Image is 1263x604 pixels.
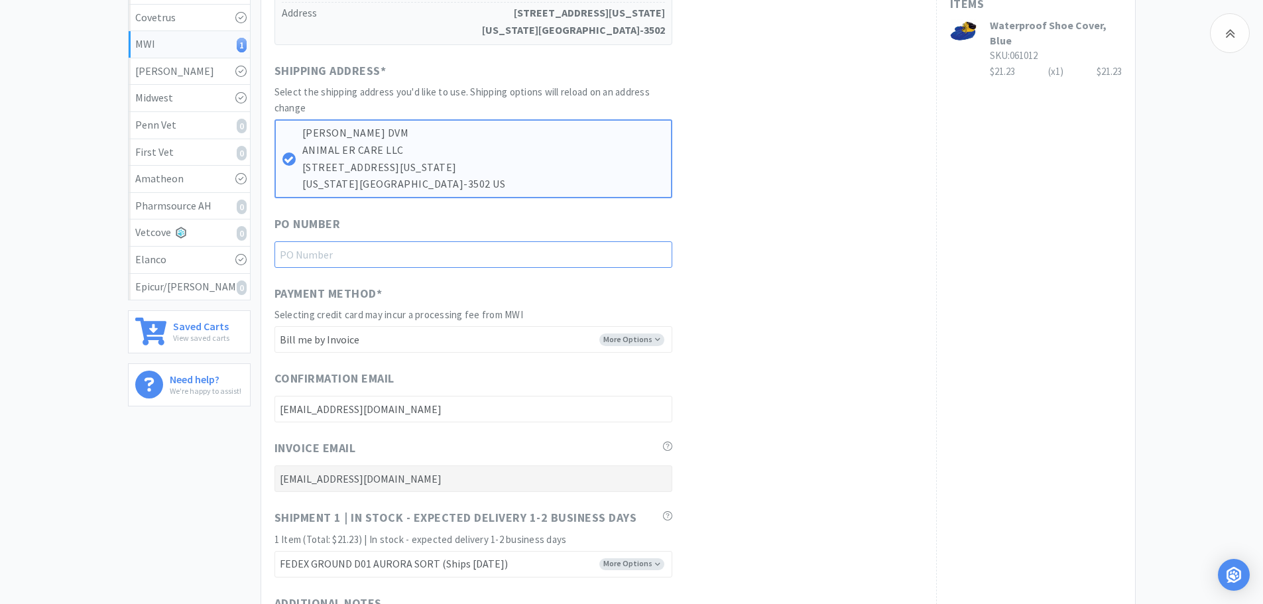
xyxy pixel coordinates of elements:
i: 1 [237,38,247,52]
h6: Saved Carts [173,318,229,332]
img: e71210cdc53344f9bc2beb33b59a1c11_256291.png [950,18,977,42]
div: Epicur/[PERSON_NAME] [135,278,243,296]
div: Elanco [135,251,243,269]
div: [PERSON_NAME] [135,63,243,80]
div: Vetcove [135,224,243,241]
span: SKU: 061012 [990,49,1038,62]
h3: Waterproof Shoe Cover, Blue [990,18,1122,48]
a: Covetrus [129,5,250,32]
a: Pharmsource AH0 [129,193,250,220]
a: Vetcove0 [129,219,250,247]
i: 0 [237,146,247,160]
div: Pharmsource AH [135,198,243,215]
div: $21.23 [1097,64,1122,80]
span: Select the shipping address you'd like to use. Shipping options will reload on an address change [274,86,650,114]
div: Covetrus [135,9,243,27]
p: We're happy to assist! [170,385,241,397]
div: MWI [135,36,243,53]
h5: Address [282,3,665,40]
i: 0 [237,119,247,133]
input: Invoice Email [274,465,672,492]
a: Saved CartsView saved carts [128,310,251,353]
a: Penn Vet0 [129,112,250,139]
input: PO Number [274,241,672,268]
span: Payment Method * [274,284,383,304]
a: Elanco [129,247,250,274]
a: First Vet0 [129,139,250,166]
span: Selecting credit card may incur a processing fee from MWI [274,308,523,321]
div: (x 1 ) [1048,64,1063,80]
div: $21.23 [990,64,1122,80]
div: First Vet [135,144,243,161]
span: PO Number [274,215,341,234]
span: 1 Item (Total: $21.23) | In stock - expected delivery 1-2 business days [274,533,567,546]
h6: Need help? [170,371,241,385]
a: Epicur/[PERSON_NAME]0 [129,274,250,300]
p: View saved carts [173,332,229,344]
i: 0 [237,226,247,241]
a: Amatheon [129,166,250,193]
span: Shipment 1 | In stock - expected delivery 1-2 business days [274,509,637,528]
a: MWI1 [129,31,250,58]
input: Confirmation Email [274,396,672,422]
a: [PERSON_NAME] [129,58,250,86]
i: 0 [237,280,247,295]
p: [PERSON_NAME] DVM [302,125,664,142]
div: Open Intercom Messenger [1218,559,1250,591]
div: Amatheon [135,170,243,188]
a: Midwest [129,85,250,112]
p: [STREET_ADDRESS][US_STATE] [302,159,664,176]
span: Invoice Email [274,439,356,458]
div: Penn Vet [135,117,243,134]
div: Midwest [135,90,243,107]
p: ANIMAL ER CARE LLC [302,142,664,159]
p: [US_STATE][GEOGRAPHIC_DATA]-3502 US [302,176,664,193]
i: 0 [237,200,247,214]
strong: [STREET_ADDRESS][US_STATE] [US_STATE][GEOGRAPHIC_DATA]-3502 [482,5,665,38]
span: Shipping Address * [274,62,387,81]
span: Confirmation Email [274,369,394,389]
